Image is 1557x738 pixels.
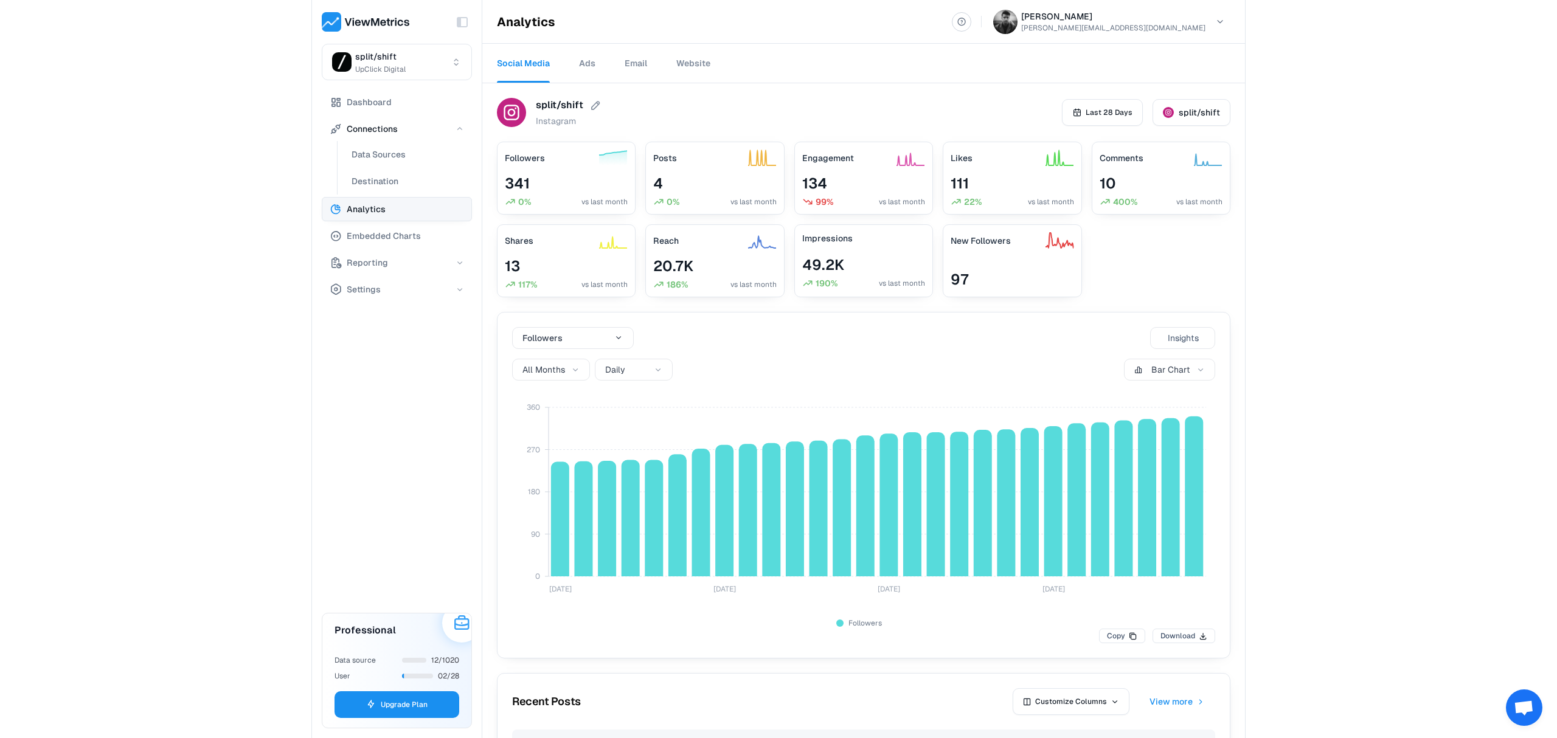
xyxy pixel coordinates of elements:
button: Destination [344,169,473,193]
button: Data Sources [344,142,473,167]
h3: Followers [505,152,545,164]
div: vs last month [581,196,628,207]
span: instagram [536,115,603,127]
span: Customize Columns [1035,696,1107,707]
span: 0% [667,196,680,208]
button: Settings [322,277,472,302]
tspan: 180 [528,487,540,497]
span: Followers [522,331,563,345]
span: Insights [1168,331,1199,345]
span: 49.2K [802,255,844,274]
tspan: [DATE] [878,584,900,594]
div: vs last month [879,196,925,207]
span: 12/1020 [431,655,459,666]
h3: Posts [653,152,677,164]
button: Insights [1150,327,1215,349]
span: 22% [964,196,982,208]
a: Ads [579,44,595,83]
span: Destination [352,174,398,188]
h3: Professional [335,623,396,638]
span: 97 [951,270,969,289]
div: vs last month [1028,196,1074,207]
span: Settings [347,282,381,297]
span: 20.7K [653,257,693,275]
span: User [335,671,350,681]
tspan: 270 [527,445,540,455]
a: Social Media [497,44,550,83]
img: Jeff Mankini [993,10,1018,34]
span: 0% [518,196,532,208]
span: split/shift [536,98,583,112]
tspan: 360 [527,402,540,412]
span: 10 [1100,174,1116,193]
h6: [PERSON_NAME] [1021,10,1205,22]
button: Download [1153,629,1215,643]
img: ViewMetrics's logo with text [322,12,410,32]
button: Followers [512,327,634,349]
button: Copy [1099,629,1145,643]
a: View more [1139,688,1215,715]
h3: New Followers [951,235,1011,247]
span: Dashboard [347,95,392,109]
button: Connections [322,117,472,141]
span: Data source [335,655,376,665]
span: Connections [347,122,398,136]
div: Recent Posts [512,692,581,711]
div: vs last month [730,279,777,290]
div: vs last month [879,278,925,289]
button: Embedded Charts [322,224,472,248]
button: Analytics [322,197,472,221]
img: split/shift [332,52,352,72]
h3: Reach [653,235,679,247]
button: Bar Chart [1124,359,1215,381]
button: Daily [595,359,673,381]
span: split/shift [1179,106,1220,119]
span: 13 [505,257,520,275]
span: 99% [816,196,834,208]
span: 400% [1113,196,1138,208]
p: [PERSON_NAME][EMAIL_ADDRESS][DOMAIN_NAME] [1021,22,1205,33]
span: 117% [518,278,538,291]
button: Dashboard [322,90,472,114]
span: Followers [848,618,882,629]
tspan: [DATE] [549,584,572,594]
span: UpClick Digital [355,64,406,75]
span: Reporting [347,255,388,270]
tspan: [DATE] [1042,584,1065,594]
tspan: 0 [535,571,540,581]
span: Data Sources [352,147,406,162]
h3: Engagement [802,152,854,164]
span: split/shift [355,49,397,64]
h3: Comments [1100,152,1143,164]
tspan: [DATE] [713,584,736,594]
div: vs last month [730,196,777,207]
span: Download [1160,630,1195,641]
span: Bar Chart [1151,364,1190,376]
button: All Months [512,359,590,381]
div: vs last month [1176,196,1222,207]
button: split/shift [1153,99,1230,126]
span: 186% [667,278,688,291]
button: Customize Columns [1013,688,1129,715]
span: Analytics [347,202,386,216]
a: Website [676,44,710,83]
span: 4 [653,174,663,193]
button: Reporting [322,250,472,275]
h3: Shares [505,235,533,247]
div: Open chat [1506,689,1542,726]
div: vs last month [581,279,628,290]
tspan: 90 [531,529,540,539]
button: Last 28 Days [1062,99,1143,126]
button: Upgrade Plan [335,691,459,718]
a: Email [625,44,647,83]
span: Last 28 Days [1086,107,1132,118]
span: 111 [951,174,969,193]
span: 134 [802,174,827,193]
span: Embedded Charts [347,229,421,243]
h3: Likes [951,152,973,164]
